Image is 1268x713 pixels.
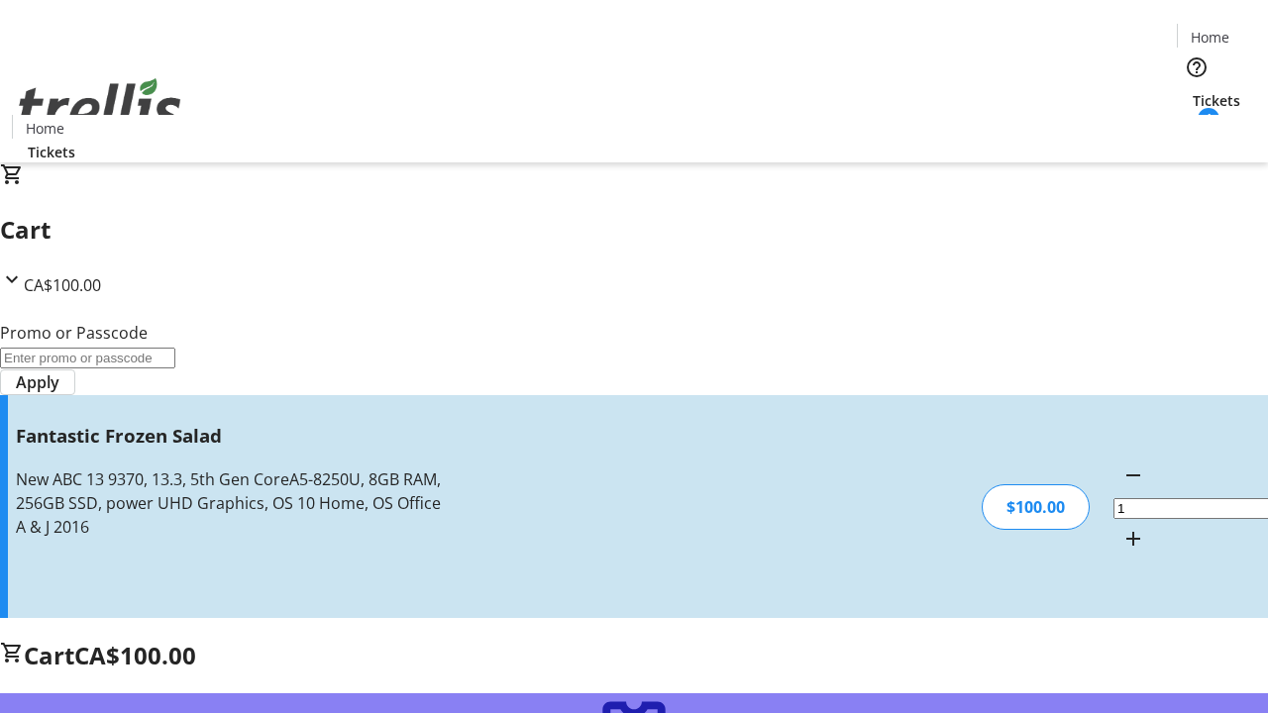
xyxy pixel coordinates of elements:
span: Home [1191,27,1229,48]
span: Home [26,118,64,139]
a: Tickets [12,142,91,162]
h3: Fantastic Frozen Salad [16,422,449,450]
div: New ABC 13 9370, 13.3, 5th Gen CoreA5-8250U, 8GB RAM, 256GB SSD, power UHD Graphics, OS 10 Home, ... [16,467,449,539]
a: Tickets [1177,90,1256,111]
span: CA$100.00 [74,639,196,671]
button: Decrement by one [1113,456,1153,495]
button: Help [1177,48,1216,87]
span: Tickets [28,142,75,162]
span: Apply [16,370,59,394]
a: Home [13,118,76,139]
span: CA$100.00 [24,274,101,296]
button: Cart [1177,111,1216,151]
img: Orient E2E Organization WaCTkDsiJL's Logo [12,56,188,155]
a: Home [1178,27,1241,48]
div: $100.00 [982,484,1090,530]
button: Increment by one [1113,519,1153,559]
span: Tickets [1193,90,1240,111]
